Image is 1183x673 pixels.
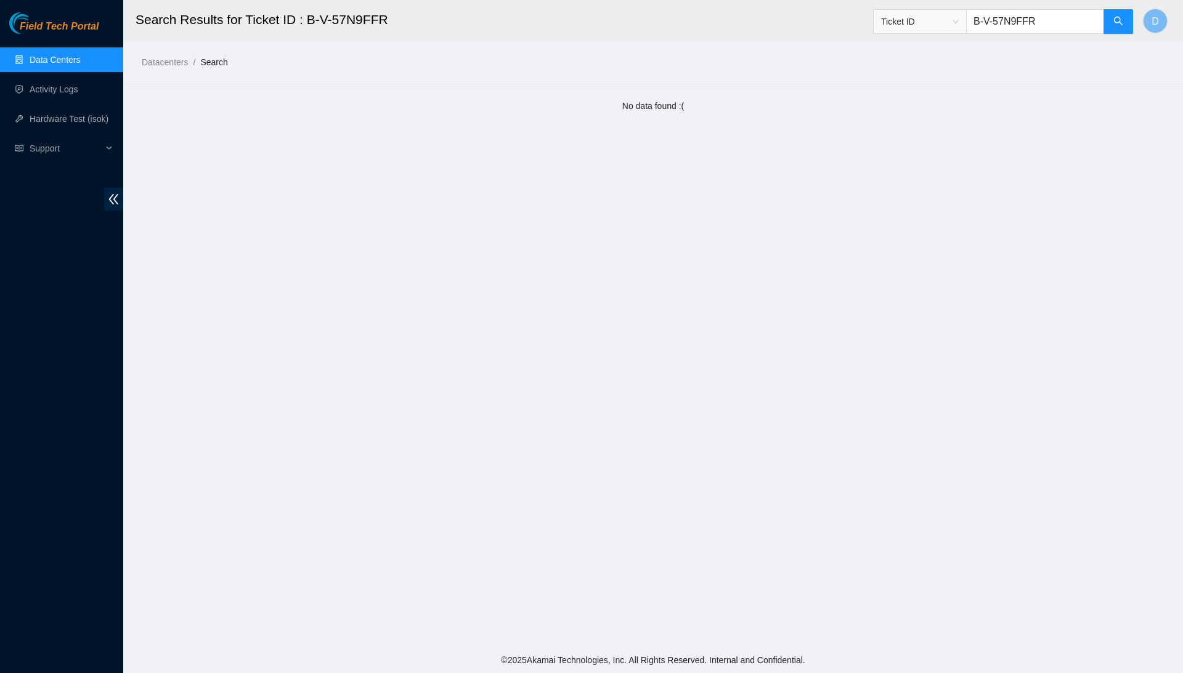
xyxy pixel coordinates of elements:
[104,188,123,211] span: double-left
[15,144,23,153] span: read
[1113,16,1123,28] span: search
[20,21,99,33] span: Field Tech Portal
[30,114,108,124] a: Hardware Test (isok)
[123,647,1183,673] footer: © 2025 Akamai Technologies, Inc. All Rights Reserved. Internal and Confidential.
[30,136,102,161] span: Support
[881,12,959,31] span: Ticket ID
[30,84,78,94] a: Activity Logs
[9,22,99,38] a: Akamai TechnologiesField Tech Portal
[9,12,62,34] img: Akamai Technologies
[200,57,227,67] a: Search
[1143,9,1168,33] button: D
[30,55,80,65] a: Data Centers
[142,57,188,67] a: Datacenters
[136,99,1171,113] div: No data found :(
[1104,9,1133,34] button: search
[193,57,195,67] span: /
[1152,14,1159,29] span: D
[966,9,1104,34] input: Enter text here...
